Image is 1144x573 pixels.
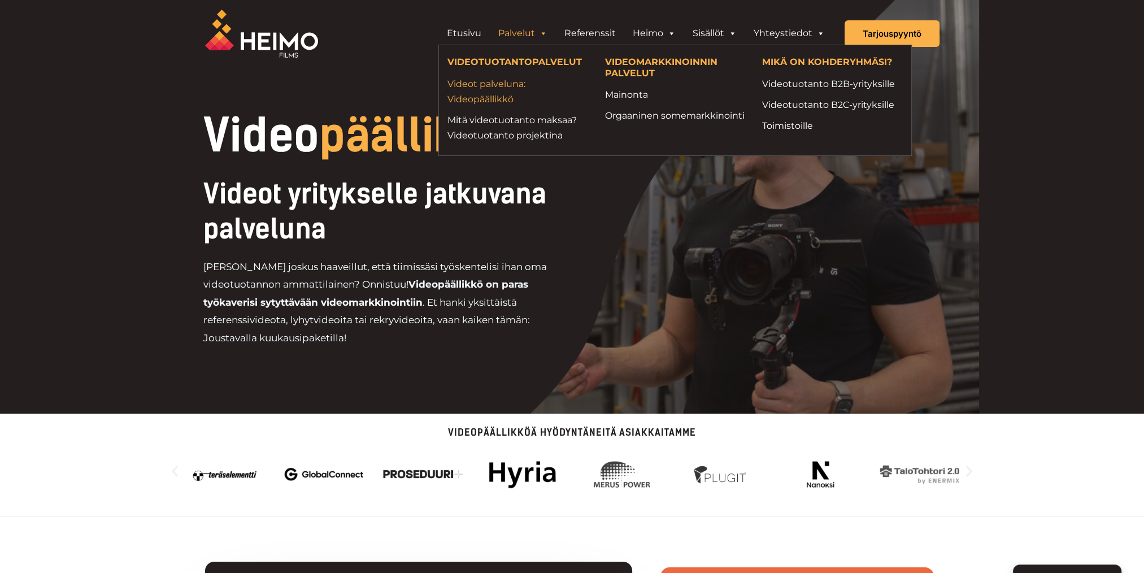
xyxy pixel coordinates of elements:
[319,108,509,163] span: päällikkö
[681,454,761,494] img: Videotuotantoa yritykselle jatkuvana palveluna hankkii mm. Plugit
[284,454,364,494] img: Videotuotantoa yritykselle jatkuvana palveluna hankkii mm. GlobalConnect
[168,449,976,494] div: Karuselli | Vieritys vaakasuunnassa: Vasen ja oikea nuoli
[168,428,976,437] p: Videopäällikköä hyödyntäneitä asiakkaitamme
[203,258,572,348] p: [PERSON_NAME] joskus haaveillut, että tiimissäsi työskentelisi ihan oma videotuotannon ammattilai...
[624,22,684,45] a: Heimo
[556,22,624,45] a: Referenssit
[203,279,528,308] strong: Videopäällikkö on paras työkaverisi sytyttävään videomarkkinointiin
[880,454,959,494] img: Videotuotantoa yritykselle jatkuvana palveluna hankkii mm. Enermix
[203,113,649,158] h1: Video
[762,118,903,133] a: Toimistoille
[604,57,745,81] h4: VIDEOMARKKINOINNIN PALVELUT
[781,454,860,494] img: nanoksi_logo
[684,22,745,45] a: Sisällöt
[185,454,264,494] div: 2 / 14
[203,177,546,245] span: Videot yritykselle jatkuvana palveluna
[781,454,860,494] div: 8 / 14
[482,454,562,494] div: 5 / 14
[384,454,463,494] div: 4 / 14
[185,454,264,494] img: Videotuotantoa yritykselle jatkuvana palveluna hankkii mm. Teräselementti
[433,22,839,45] aside: Header Widget 1
[762,76,903,92] a: Videotuotanto B2B-yrityksille
[447,76,588,107] a: Videot palveluna: Videopäällikkö
[582,454,662,494] img: Videotuotantoa yritykselle jatkuvana palveluna hankkii mm. Merus Power
[762,57,903,70] h4: MIKÄ ON KOHDERYHMÄSI?
[604,108,745,123] a: Orgaaninen somemarkkinointi
[284,454,364,494] div: 3 / 14
[604,87,745,102] a: Mainonta
[762,97,903,112] a: Videotuotanto B2C-yrityksille
[205,10,318,58] img: Heimo Filmsin logo
[447,57,588,70] h4: VIDEOTUOTANTOPALVELUT
[447,112,588,143] a: Mitä videotuotanto maksaa?Videotuotanto projektina
[745,22,833,45] a: Yhteystiedot
[438,22,490,45] a: Etusivu
[845,20,939,47] a: Tarjouspyyntö
[482,454,562,494] img: hyria_heimo
[490,22,556,45] a: Palvelut
[681,454,761,494] div: 7 / 14
[582,454,662,494] div: 6 / 14
[384,454,463,494] img: Videotuotantoa yritykselle jatkuvana palveluna hankkii mm. Proseduuri
[880,454,959,494] div: 9 / 14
